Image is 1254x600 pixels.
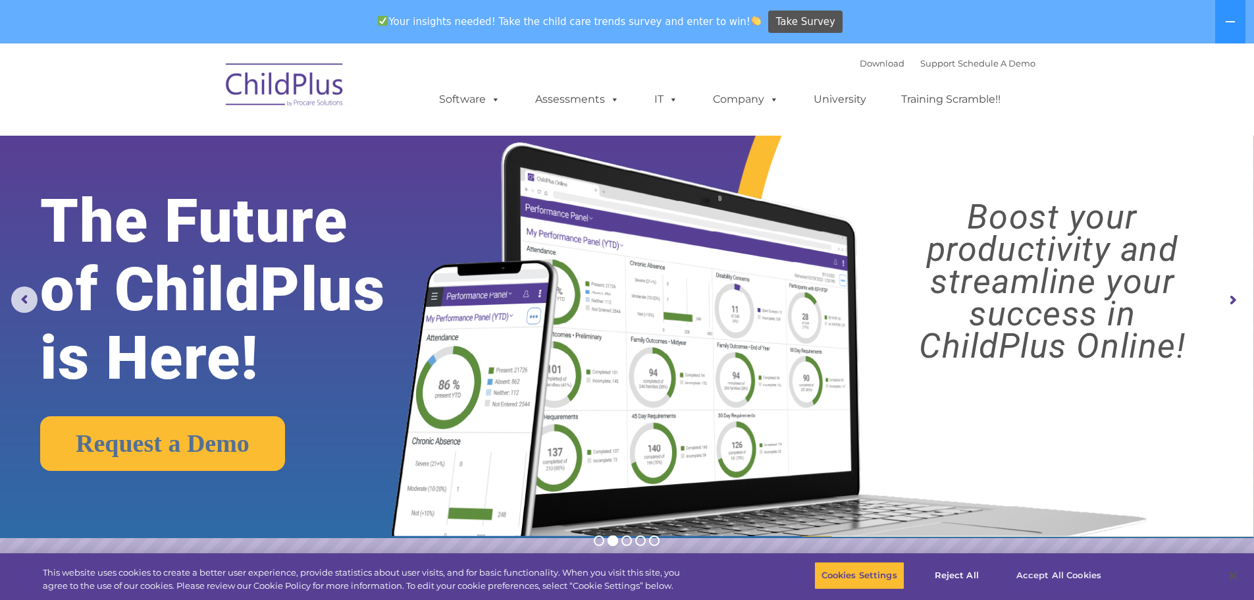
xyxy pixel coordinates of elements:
[378,16,388,26] img: ✅
[43,566,690,592] div: This website uses cookies to create a better user experience, provide statistics about user visit...
[888,86,1014,113] a: Training Scramble!!
[183,87,223,97] span: Last name
[1218,561,1247,590] button: Close
[800,86,879,113] a: University
[1009,562,1109,589] button: Accept All Cookies
[641,86,691,113] a: IT
[768,11,843,34] a: Take Survey
[219,54,351,120] img: ChildPlus by Procare Solutions
[522,86,633,113] a: Assessments
[860,58,904,68] a: Download
[40,187,440,393] rs-layer: The Future of ChildPlus is Here!
[776,11,835,34] span: Take Survey
[958,58,1035,68] a: Schedule A Demo
[426,86,513,113] a: Software
[920,58,955,68] a: Support
[183,141,239,151] span: Phone number
[40,416,285,471] a: Request a Demo
[866,201,1238,362] rs-layer: Boost your productivity and streamline your success in ChildPlus Online!
[373,9,767,34] span: Your insights needed! Take the child care trends survey and enter to win!
[916,562,998,589] button: Reject All
[860,58,1035,68] font: |
[700,86,792,113] a: Company
[814,562,904,589] button: Cookies Settings
[751,16,761,26] img: 👏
